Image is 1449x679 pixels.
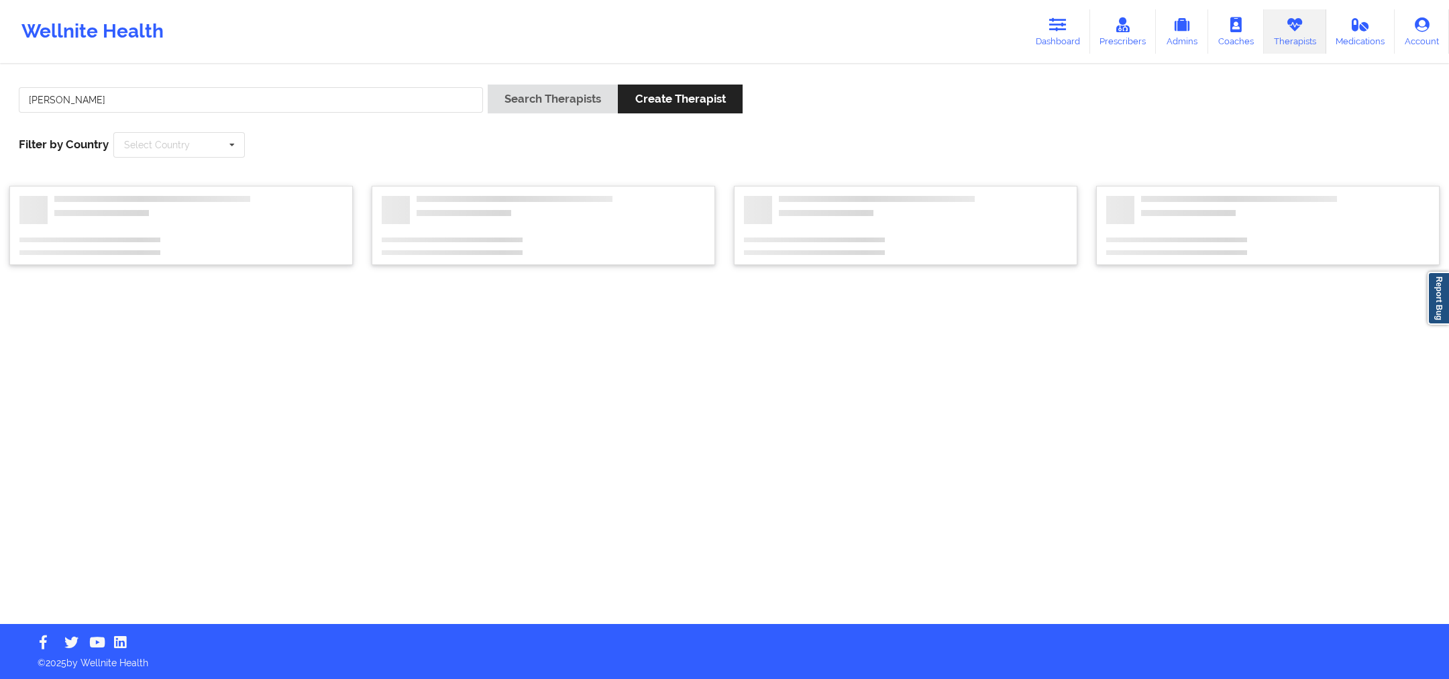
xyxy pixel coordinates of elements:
[1428,272,1449,325] a: Report Bug
[1395,9,1449,54] a: Account
[1208,9,1264,54] a: Coaches
[19,87,483,113] input: Search Keywords
[618,85,742,113] button: Create Therapist
[1156,9,1208,54] a: Admins
[124,140,190,150] div: Select Country
[28,647,1421,670] p: © 2025 by Wellnite Health
[1264,9,1326,54] a: Therapists
[1090,9,1157,54] a: Prescribers
[19,138,109,151] span: Filter by Country
[488,85,618,113] button: Search Therapists
[1026,9,1090,54] a: Dashboard
[1326,9,1395,54] a: Medications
